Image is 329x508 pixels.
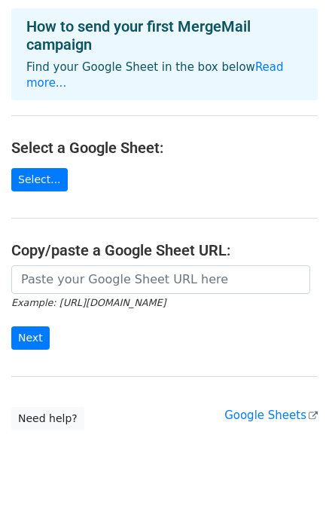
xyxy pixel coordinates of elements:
[11,241,318,259] h4: Copy/paste a Google Sheet URL:
[11,297,166,308] small: Example: [URL][DOMAIN_NAME]
[26,60,284,90] a: Read more...
[26,17,303,54] h4: How to send your first MergeMail campaign
[11,265,310,294] input: Paste your Google Sheet URL here
[11,326,50,350] input: Next
[11,168,68,191] a: Select...
[26,60,303,91] p: Find your Google Sheet in the box below
[11,139,318,157] h4: Select a Google Sheet:
[254,436,329,508] iframe: Chat Widget
[224,409,318,422] a: Google Sheets
[11,407,84,430] a: Need help?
